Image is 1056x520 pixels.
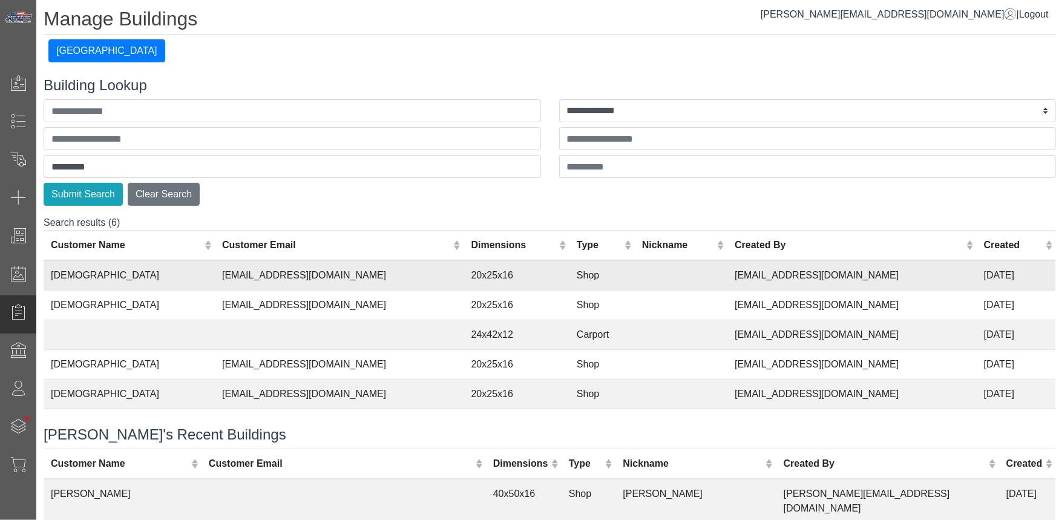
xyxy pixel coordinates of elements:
td: [EMAIL_ADDRESS][DOMAIN_NAME] [727,350,977,380]
span: Logout [1019,9,1049,19]
h4: Building Lookup [44,77,1056,94]
td: Shop [569,380,635,409]
div: Customer Email [222,238,450,252]
div: Dimensions [493,456,548,471]
td: [EMAIL_ADDRESS][DOMAIN_NAME] [727,320,977,350]
td: 20x25x16 [464,350,569,380]
img: Metals Direct Inc Logo [4,11,34,24]
button: [GEOGRAPHIC_DATA] [48,39,165,62]
td: 24x42x12 [464,320,569,350]
td: [DATE] [977,350,1056,380]
td: [EMAIL_ADDRESS][DOMAIN_NAME] [727,260,977,291]
td: [EMAIL_ADDRESS][DOMAIN_NAME] [727,380,977,409]
h4: [PERSON_NAME]'s Recent Buildings [44,426,1056,444]
div: | [761,7,1049,22]
div: Customer Name [51,238,202,252]
a: [GEOGRAPHIC_DATA] [48,45,165,56]
td: 20x25x16 [464,291,569,320]
div: Customer Name [51,456,188,471]
td: [EMAIL_ADDRESS][DOMAIN_NAME] [215,409,464,439]
td: [DATE] [977,409,1056,439]
div: Type [569,456,602,471]
td: Shop [569,260,635,291]
td: Carport [569,320,635,350]
td: 20x25x16 [464,380,569,409]
button: Submit Search [44,183,123,206]
td: [EMAIL_ADDRESS][DOMAIN_NAME] [215,260,464,291]
td: [DATE] [977,380,1056,409]
div: Nickname [623,456,763,471]
td: [EMAIL_ADDRESS][DOMAIN_NAME] [727,409,977,439]
td: 20x25x16 [464,260,569,291]
a: [PERSON_NAME][EMAIL_ADDRESS][DOMAIN_NAME] [761,9,1017,19]
td: [DATE] [977,320,1056,350]
td: [EMAIL_ADDRESS][DOMAIN_NAME] [215,380,464,409]
td: [DATE] [977,291,1056,320]
td: 20x25x16 [464,409,569,439]
td: [EMAIL_ADDRESS][DOMAIN_NAME] [215,350,464,380]
td: [EMAIL_ADDRESS][DOMAIN_NAME] [727,291,977,320]
td: [DEMOGRAPHIC_DATA] [44,409,215,439]
td: [DEMOGRAPHIC_DATA] [44,291,215,320]
div: Created [1006,456,1043,471]
div: Nickname [642,238,714,252]
div: Dimensions [471,238,556,252]
div: Created By [735,238,963,252]
span: • [11,399,42,438]
div: Search results (6) [44,216,1056,412]
div: Created [984,238,1043,252]
div: Type [577,238,621,252]
td: Shop [569,350,635,380]
div: Customer Email [209,456,473,471]
td: [DEMOGRAPHIC_DATA] [44,380,215,409]
td: [EMAIL_ADDRESS][DOMAIN_NAME] [215,291,464,320]
td: [DEMOGRAPHIC_DATA] [44,260,215,291]
div: Created By [784,456,986,471]
td: [DEMOGRAPHIC_DATA] [44,350,215,380]
button: Clear Search [128,183,200,206]
td: Shop [569,409,635,439]
td: Shop [569,291,635,320]
h1: Manage Buildings [44,7,1056,35]
td: [DATE] [977,260,1056,291]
